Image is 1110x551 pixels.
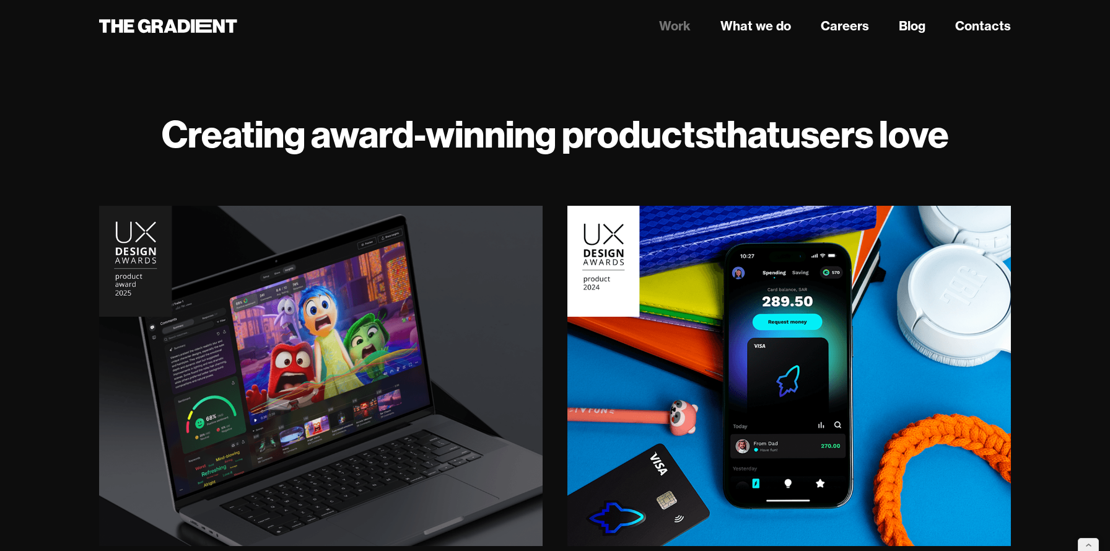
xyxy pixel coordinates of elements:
[99,112,1011,156] h1: Creating award-winning products users love
[899,17,925,35] a: Blog
[714,110,780,157] strong: that
[659,17,691,35] a: Work
[720,17,791,35] a: What we do
[955,17,1011,35] a: Contacts
[821,17,869,35] a: Careers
